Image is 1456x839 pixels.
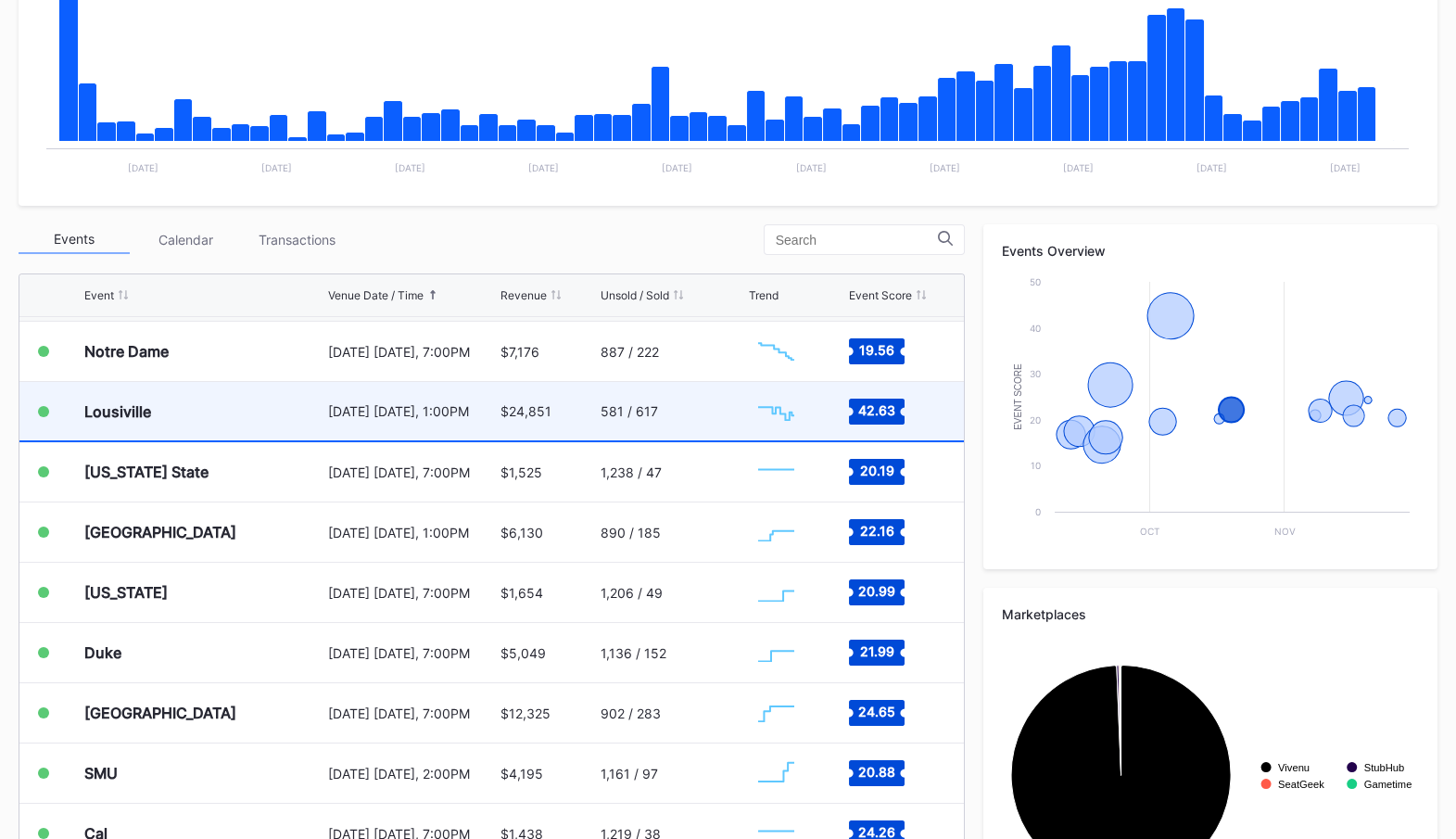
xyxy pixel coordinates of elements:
[1363,779,1412,790] text: Gametime
[328,403,496,419] div: [DATE] [DATE], 1:00PM
[500,585,543,601] div: $1,654
[749,388,804,435] svg: Chart title
[796,162,827,173] text: [DATE]
[858,401,895,417] text: 42.63
[328,645,496,661] div: [DATE] [DATE], 7:00PM
[528,162,559,173] text: [DATE]
[84,463,209,481] div: [US_STATE] State
[1278,762,1310,773] text: Vivenu
[328,525,496,540] div: [DATE] [DATE], 1:00PM
[858,583,895,599] text: 20.99
[776,233,938,248] input: Search
[130,225,241,254] div: Calendar
[601,288,669,302] div: Unsold / Sold
[84,704,236,722] div: [GEOGRAPHIC_DATA]
[930,162,960,173] text: [DATE]
[1063,162,1094,173] text: [DATE]
[749,690,804,736] svg: Chart title
[1030,323,1041,334] text: 40
[84,643,121,662] div: Duke
[500,766,543,782] div: $4,195
[749,569,804,616] svg: Chart title
[1031,460,1041,471] text: 10
[500,403,551,419] div: $24,851
[601,706,661,721] div: 902 / 283
[84,583,168,602] div: [US_STATE]
[858,764,895,780] text: 20.88
[860,463,894,478] text: 20.19
[328,344,496,360] div: [DATE] [DATE], 7:00PM
[241,225,352,254] div: Transactions
[849,288,912,302] div: Event Score
[860,643,894,659] text: 21.99
[500,645,546,661] div: $5,049
[328,766,496,782] div: [DATE] [DATE], 2:00PM
[1140,526,1159,537] text: Oct
[1030,276,1041,287] text: 50
[1278,779,1324,790] text: SeatGeek
[84,402,151,421] div: Lousiville
[749,629,804,676] svg: Chart title
[1013,363,1023,430] text: Event Score
[1002,606,1419,622] div: Marketplaces
[1363,762,1404,773] text: StubHub
[328,585,496,601] div: [DATE] [DATE], 7:00PM
[1030,414,1041,426] text: 20
[662,162,692,173] text: [DATE]
[1030,368,1041,379] text: 30
[1196,162,1227,173] text: [DATE]
[860,523,894,539] text: 22.16
[84,288,114,302] div: Event
[601,464,662,480] div: 1,238 / 47
[500,525,543,540] div: $6,130
[601,766,658,782] div: 1,161 / 97
[749,288,779,302] div: Trend
[1002,243,1419,259] div: Events Overview
[500,706,551,721] div: $12,325
[858,704,895,719] text: 24.65
[261,162,292,173] text: [DATE]
[328,288,424,302] div: Venue Date / Time
[1330,162,1361,173] text: [DATE]
[500,288,547,302] div: Revenue
[500,464,542,480] div: $1,525
[1002,273,1419,551] svg: Chart title
[749,328,804,375] svg: Chart title
[749,509,804,555] svg: Chart title
[601,403,658,419] div: 581 / 617
[859,342,894,358] text: 19.56
[395,162,425,173] text: [DATE]
[1274,526,1296,537] text: Nov
[328,464,496,480] div: [DATE] [DATE], 7:00PM
[84,523,236,541] div: [GEOGRAPHIC_DATA]
[128,162,158,173] text: [DATE]
[84,764,118,782] div: SMU
[601,645,666,661] div: 1,136 / 152
[749,750,804,796] svg: Chart title
[749,449,804,495] svg: Chart title
[500,344,539,360] div: $7,176
[601,585,663,601] div: 1,206 / 49
[1035,506,1041,517] text: 0
[601,344,659,360] div: 887 / 222
[328,706,496,721] div: [DATE] [DATE], 7:00PM
[19,225,130,254] div: Events
[84,342,169,361] div: Notre Dame
[601,525,661,540] div: 890 / 185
